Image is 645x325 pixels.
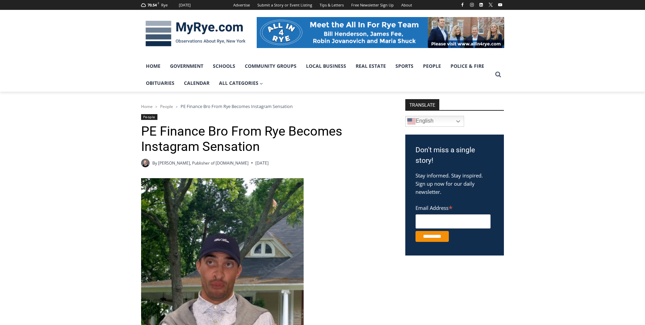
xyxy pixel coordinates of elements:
a: Obituaries [141,75,179,92]
span: By [152,160,157,166]
button: View Search Form [492,68,504,81]
a: People [418,58,446,75]
span: > [176,104,178,109]
a: Home [141,104,153,109]
a: Schools [208,58,240,75]
a: English [405,116,464,127]
nav: Primary Navigation [141,58,492,92]
a: Sports [391,58,418,75]
img: All in for Rye [257,17,504,48]
a: Facebook [458,1,466,9]
a: Police & Fire [446,58,489,75]
span: > [155,104,157,109]
h1: PE Finance Bro From Rye Becomes Instagram Sensation [141,124,388,155]
a: Local Business [301,58,351,75]
span: PE Finance Bro From Rye Becomes Instagram Sensation [181,103,293,109]
a: YouTube [496,1,504,9]
a: Home [141,58,165,75]
a: All Categories [214,75,268,92]
label: Email Address [415,201,491,213]
a: Government [165,58,208,75]
a: Community Groups [240,58,301,75]
a: Author image [141,159,150,167]
span: All Categories [219,79,263,87]
h3: Don't miss a single story! [415,145,494,166]
strong: TRANSLATE [405,99,439,110]
span: F [158,1,159,5]
a: Linkedin [477,1,485,9]
p: Stay informed. Stay inspired. Sign up now for our daily newsletter. [415,171,494,196]
div: [DATE] [179,2,191,8]
div: Rye [161,2,168,8]
a: Calendar [179,75,214,92]
img: MyRye.com [141,16,250,51]
a: [PERSON_NAME], Publisher of [DOMAIN_NAME] [158,160,249,166]
a: X [487,1,495,9]
time: [DATE] [255,160,269,166]
nav: Breadcrumbs [141,103,388,110]
a: People [160,104,173,109]
img: en [407,117,415,125]
a: People [141,114,157,120]
a: Instagram [468,1,476,9]
span: 70.54 [148,2,157,7]
a: Real Estate [351,58,391,75]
